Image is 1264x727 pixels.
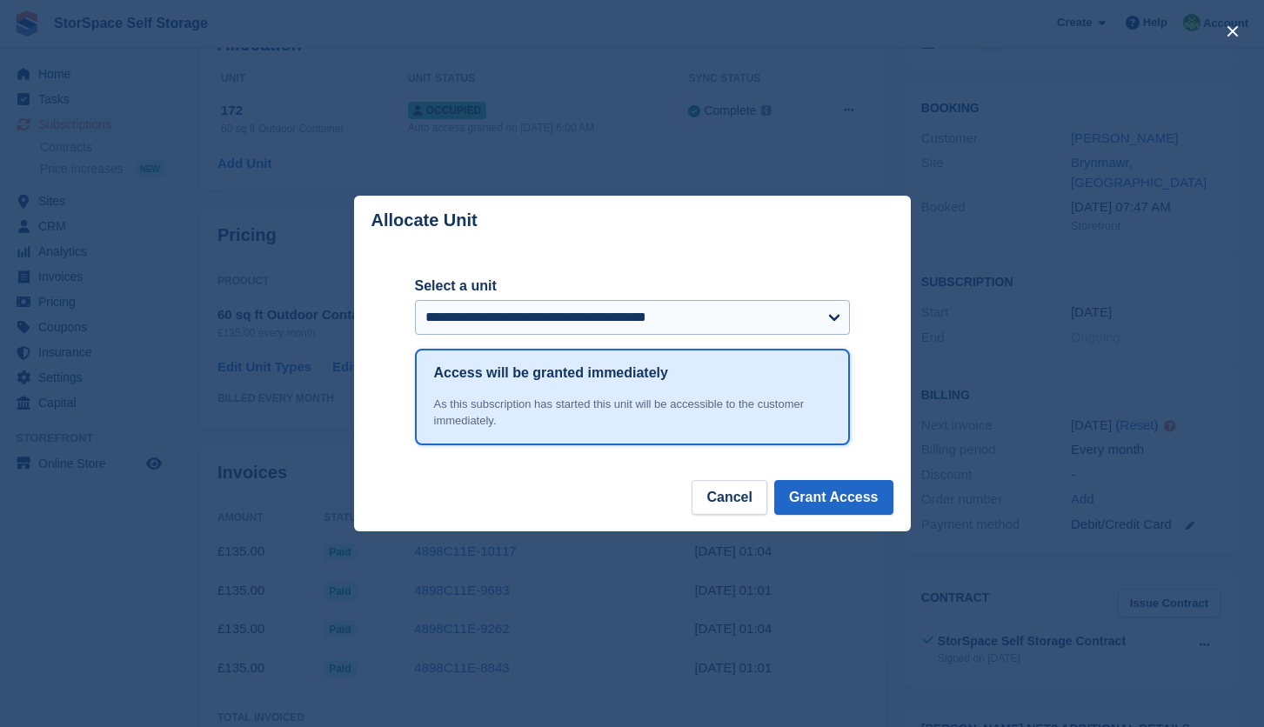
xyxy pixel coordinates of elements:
[774,480,893,515] button: Grant Access
[371,210,478,230] p: Allocate Unit
[1219,17,1247,45] button: close
[415,276,850,297] label: Select a unit
[692,480,766,515] button: Cancel
[434,363,668,384] h1: Access will be granted immediately
[434,396,831,430] div: As this subscription has started this unit will be accessible to the customer immediately.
